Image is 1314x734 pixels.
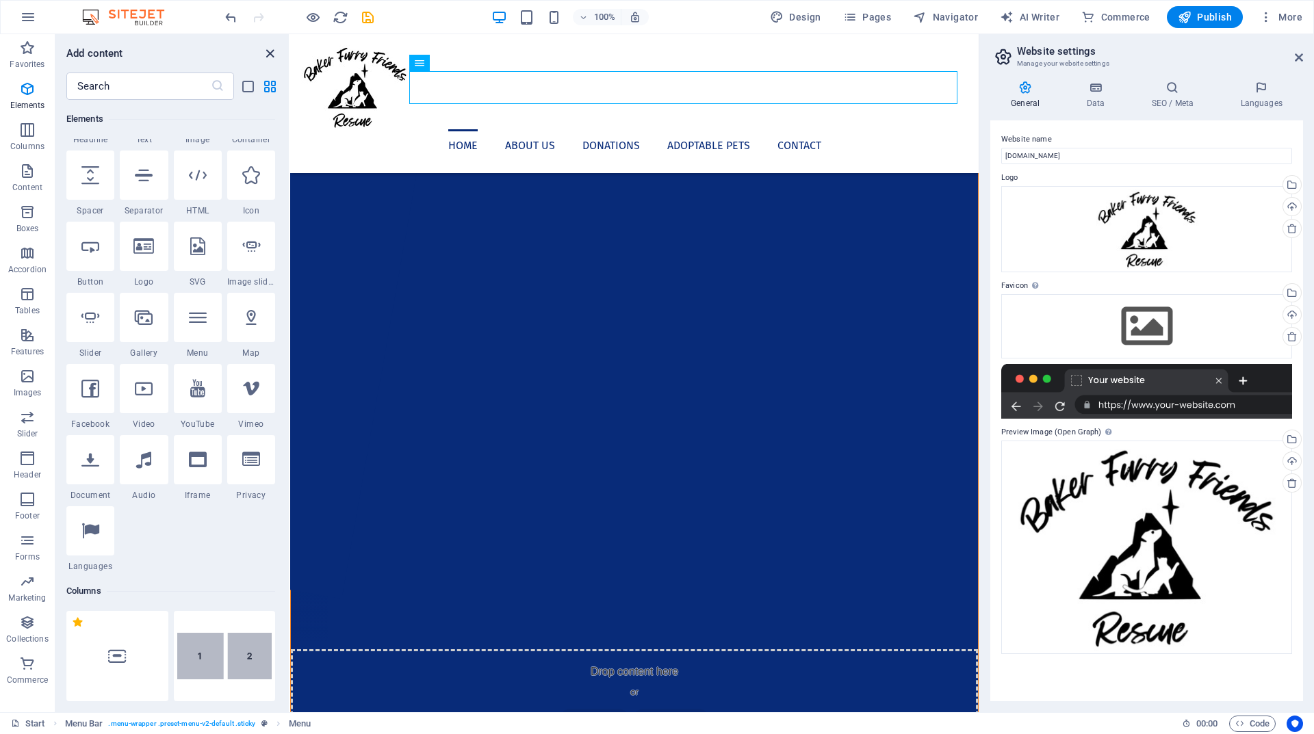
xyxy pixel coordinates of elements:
div: Separator [120,150,168,216]
p: Boxes [16,223,39,234]
p: Header [14,469,41,480]
span: Add elements [270,674,338,694]
div: Button [66,222,114,287]
button: Design [764,6,827,28]
span: Image [174,134,222,145]
p: Tables [15,305,40,316]
a: Start [11,716,45,732]
button: AI Writer [994,6,1065,28]
span: . menu-wrapper .preset-menu-v2-default .sticky [108,716,255,732]
span: Headline [66,134,114,145]
span: Vimeo [227,419,275,430]
span: Languages [66,561,114,572]
div: Image slider [227,222,275,287]
button: Code [1229,716,1276,732]
h4: Data [1066,81,1131,109]
button: More [1254,6,1308,28]
button: grid-view [261,78,278,94]
div: SVG [174,222,222,287]
div: Logo [120,222,168,287]
button: Commerce [1076,6,1156,28]
span: Code [1235,716,1270,732]
span: Navigator [913,10,978,24]
p: Elements [10,100,45,111]
span: Remove from favorites [72,616,83,628]
span: Facebook [66,419,114,430]
span: Container [227,134,275,145]
img: 2-columns.svg [177,633,272,679]
span: Commerce [1081,10,1150,24]
p: Content [12,182,42,193]
h6: Session time [1182,716,1218,732]
span: Privacy [227,490,275,501]
span: Gallery [120,348,168,358]
p: Images [14,387,42,398]
p: Marketing [8,592,46,603]
p: Columns [10,141,44,152]
div: YouTube [174,364,222,430]
span: Document [66,490,114,501]
div: Icon [227,150,275,216]
span: Video [120,419,168,430]
div: Spacer [66,150,114,216]
h6: 100% [593,9,615,25]
span: Map [227,348,275,358]
span: Design [770,10,821,24]
div: Facebook [66,364,114,430]
span: Pages [843,10,891,24]
img: Editor Logo [79,9,181,25]
p: Footer [15,510,40,521]
div: Document [66,435,114,501]
input: Name... [1001,148,1292,164]
label: Website name [1001,131,1292,148]
span: Text [120,134,168,145]
span: Click to select. Double-click to edit [65,716,103,732]
span: Icon [227,205,275,216]
span: More [1259,10,1302,24]
p: Collections [6,633,48,644]
button: list-view [240,78,256,94]
div: Slider [66,293,114,358]
div: Map [227,293,275,358]
div: Menu [174,293,222,358]
div: Drop content here [1,615,688,712]
button: reload [332,9,348,25]
nav: breadcrumb [65,716,311,732]
span: : [1206,718,1208,729]
div: Select files from the file manager, stock photos, or upload file(s) [1001,294,1292,358]
i: On resize automatically adjust zoom level to fit chosen device. [629,11,641,23]
span: Iframe [174,490,222,501]
h6: Add content [66,45,123,62]
div: BFFLogo.jpg [1001,186,1292,272]
div: Vimeo [227,364,275,430]
span: Slider [66,348,114,358]
h6: Elements [66,111,275,127]
i: This element is a customizable preset [261,720,268,727]
span: Spacer [66,205,114,216]
div: Iframe [174,435,222,501]
p: Favorites [10,59,44,70]
input: Search [66,73,211,100]
h3: Manage your website settings [1017,57,1276,70]
div: Design (Ctrl+Alt+Y) [764,6,827,28]
span: Menu [174,348,222,358]
label: Preview Image (Open Graph) [1001,424,1292,441]
span: HTML [174,205,222,216]
button: 100% [573,9,621,25]
span: Separator [120,205,168,216]
p: Accordion [8,264,47,275]
span: Audio [120,490,168,501]
p: Forms [15,551,40,562]
span: Button [66,276,114,287]
h4: Languages [1220,81,1303,109]
span: Publish [1178,10,1232,24]
button: save [359,9,376,25]
p: Slider [17,428,38,439]
h4: SEO / Meta [1131,81,1220,109]
div: Languages [66,506,114,572]
div: Privacy [227,435,275,501]
h6: Columns [66,583,275,599]
i: Undo: Change preview image (Ctrl+Z) [223,10,239,25]
span: Paste clipboard [344,674,419,694]
h4: General [990,81,1066,109]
